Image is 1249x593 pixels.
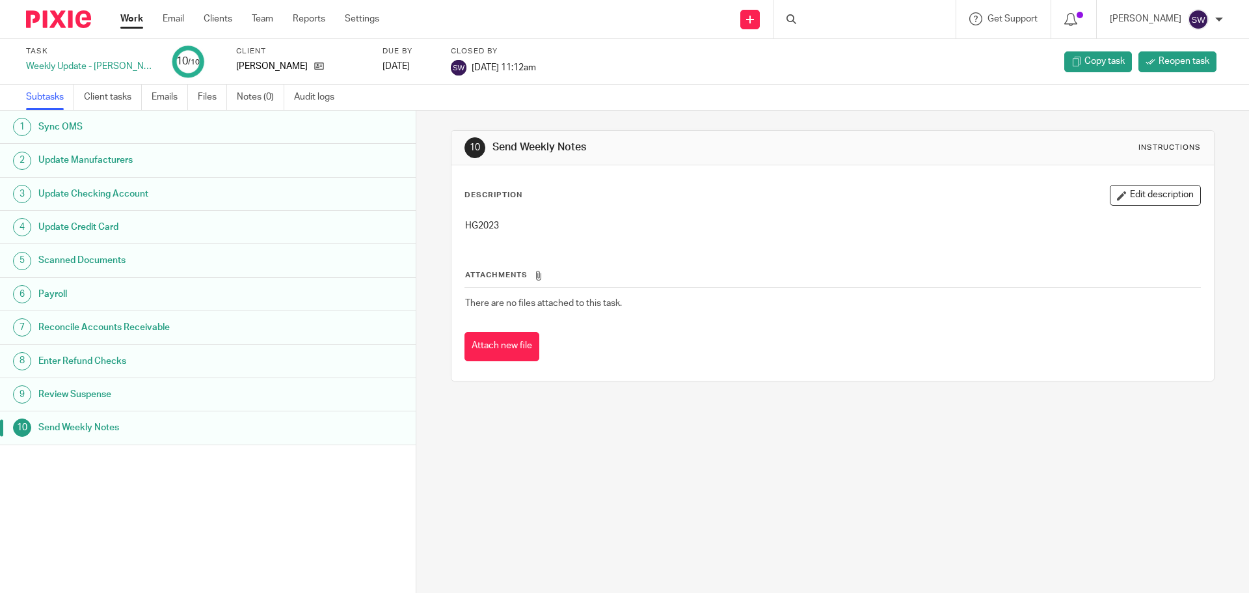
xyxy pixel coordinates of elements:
div: Weekly Update - [PERSON_NAME] [26,60,156,73]
div: 10 [464,137,485,158]
div: 4 [13,218,31,236]
a: Copy task [1064,51,1132,72]
p: [PERSON_NAME] [1110,12,1181,25]
a: Reports [293,12,325,25]
a: Email [163,12,184,25]
div: 10 [13,419,31,437]
label: Closed by [451,46,536,57]
label: Client [236,46,366,57]
h1: Enter Refund Checks [38,352,282,371]
a: Audit logs [294,85,344,110]
a: Client tasks [84,85,142,110]
button: Attach new file [464,332,539,361]
a: Reopen task [1138,51,1216,72]
a: Files [198,85,227,110]
p: Description [464,190,522,200]
div: 8 [13,352,31,370]
div: 1 [13,118,31,136]
div: Instructions [1138,143,1201,153]
div: 9 [13,385,31,404]
label: Due by [383,46,435,57]
a: Notes (0) [237,85,284,110]
div: 5 [13,252,31,270]
img: svg%3E [451,60,466,76]
p: HG2023 [465,219,1200,232]
div: 2 [13,152,31,170]
a: Settings [345,12,379,25]
div: [DATE] [383,60,435,73]
small: /10 [188,59,200,66]
span: [DATE] 11:12am [472,62,536,72]
h1: Reconcile Accounts Receivable [38,318,282,337]
span: Get Support [987,14,1038,23]
h1: Update Checking Account [38,184,282,204]
label: Task [26,46,156,57]
h1: Review Suspense [38,385,282,404]
span: Attachments [465,271,528,279]
h1: Send Weekly Notes [38,418,282,437]
span: Copy task [1084,55,1125,68]
h1: Scanned Documents [38,251,282,270]
p: [PERSON_NAME] [236,60,308,73]
div: 7 [13,318,31,337]
a: Work [120,12,143,25]
a: Clients [204,12,232,25]
div: 6 [13,285,31,303]
span: Reopen task [1159,55,1209,68]
h1: Update Credit Card [38,217,282,237]
img: svg%3E [1188,9,1209,30]
h1: Send Weekly Notes [492,141,861,154]
h1: Payroll [38,284,282,304]
span: There are no files attached to this task. [465,299,622,308]
div: 3 [13,185,31,203]
h1: Update Manufacturers [38,150,282,170]
h1: Sync OMS [38,117,282,137]
div: 10 [176,54,200,69]
img: Pixie [26,10,91,28]
a: Emails [152,85,188,110]
button: Edit description [1110,185,1201,206]
a: Subtasks [26,85,74,110]
a: Team [252,12,273,25]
